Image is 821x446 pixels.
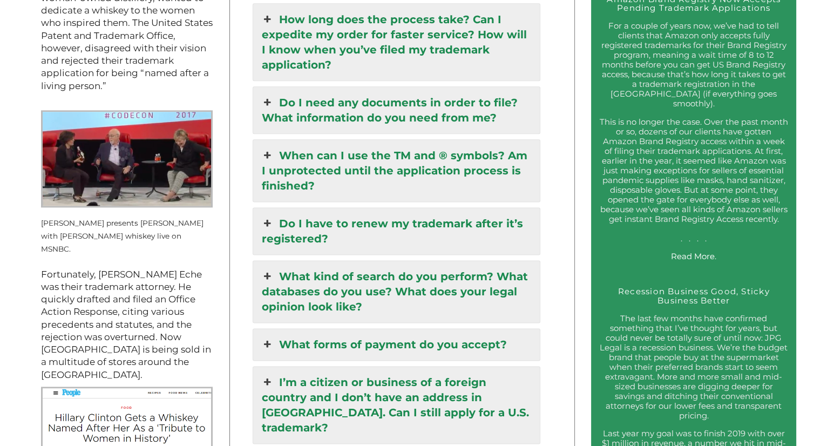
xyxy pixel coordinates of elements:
[253,87,539,133] a: Do I need any documents in order to file? What information do you need from me?
[41,219,203,254] small: [PERSON_NAME] presents [PERSON_NAME] with [PERSON_NAME] whiskey live on MSNBC.
[253,329,539,360] a: What forms of payment do you accept?
[599,21,788,109] p: For a couple of years now, we’ve had to tell clients that Amazon only accepts fully registered tr...
[253,140,539,201] a: When can I use the TM and ® symbols? Am I unprotected until the application process is finished?
[253,367,539,443] a: I’m a citizen or business of a foreign country and I don’t have an address in [GEOGRAPHIC_DATA]. ...
[599,314,788,421] p: The last few months have confirmed something that I’ve thought for years, but could never be tota...
[253,261,539,322] a: What kind of search do you perform? What databases do you use? What does your legal opinion look ...
[671,251,716,261] a: Read More.
[41,268,213,381] p: Fortunately, [PERSON_NAME] Eche was their trademark attorney. He quickly drafted and filed an Off...
[599,117,788,244] p: This is no longer the case. Over the past month or so, dozens of our clients have gotten Amazon B...
[253,4,539,80] a: How long does the process take? Can I expedite my order for faster service? How will I know when ...
[41,110,213,207] img: Kara Swisher presents Hillary Clinton with Rodham Rye live on MSNBC.
[253,208,539,254] a: Do I have to renew my trademark after it’s registered?
[618,286,770,306] a: Recession Business Good, Sticky Business Better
